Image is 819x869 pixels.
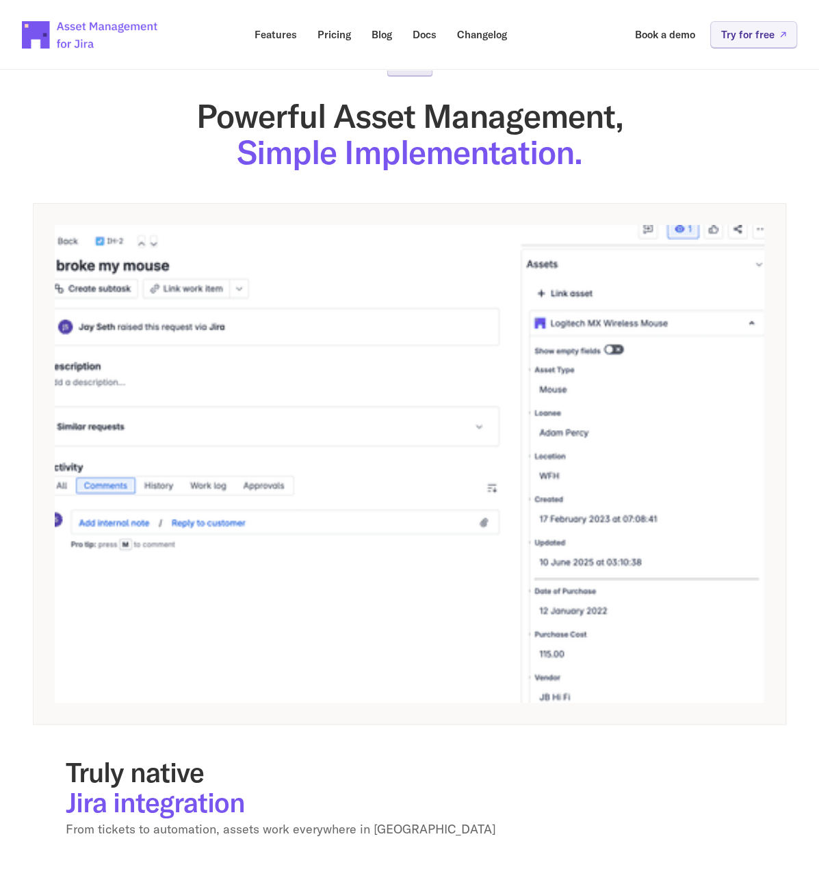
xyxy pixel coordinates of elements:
[55,225,764,703] img: App
[625,21,705,48] a: Book a demo
[245,21,307,48] a: Features
[413,29,437,40] p: Docs
[66,785,245,819] span: Jira integration
[33,98,786,170] h1: Powerful Asset Management,
[372,29,392,40] p: Blog
[362,21,402,48] a: Blog
[710,21,797,48] a: Try for free
[237,131,582,172] span: Simple Implementation.
[66,757,753,817] h2: Truly native
[721,29,775,40] p: Try for free
[403,21,446,48] a: Docs
[317,29,351,40] p: Pricing
[635,29,695,40] p: Book a demo
[255,29,297,40] p: Features
[457,29,507,40] p: Changelog
[308,21,361,48] a: Pricing
[447,21,517,48] a: Changelog
[66,820,753,840] p: From tickets to automation, assets work everywhere in [GEOGRAPHIC_DATA]
[393,64,427,72] p: Features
